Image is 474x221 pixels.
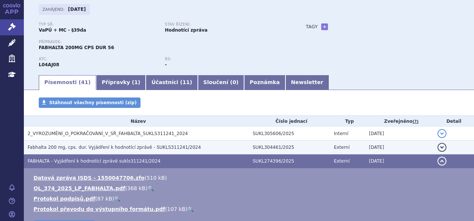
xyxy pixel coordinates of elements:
[81,79,88,85] span: 41
[134,79,138,85] span: 1
[39,40,291,44] p: Přípravek:
[167,206,186,212] span: 107 kB
[34,185,125,191] a: OL_374_2025_LP_FABHALTA.pdf
[249,127,330,141] td: SUKL305606/2025
[34,206,165,212] a: Protokol převodu do výstupního formátu.pdf
[39,57,157,61] p: ATC:
[365,141,434,154] td: [DATE]
[330,116,365,127] th: Typ
[24,116,249,127] th: Název
[198,75,244,90] a: Sloučení (0)
[28,158,161,164] span: FABHALTA - Vyjádření k hodnotící zprávě sukls311241/2024
[127,185,145,191] span: 368 kB
[165,57,283,61] p: RS:
[28,145,201,150] span: Fabhalta 200 mg, cps. dur. Vyjádření k hodnotící zprávě - SUKLS311241/2024
[437,157,446,166] button: detail
[39,28,86,33] strong: VaPÚ + MC - §39da
[39,97,140,108] a: Stáhnout všechny písemnosti (zip)
[365,154,434,168] td: [DATE]
[165,62,167,67] strong: -
[146,175,165,181] span: 510 kB
[249,116,330,127] th: Číslo jednací
[39,22,157,27] p: Typ SŘ:
[334,158,350,164] span: Externí
[334,131,348,136] span: Interní
[68,7,86,12] strong: [DATE]
[233,79,236,85] span: 0
[42,6,66,12] span: Zahájeno:
[39,45,114,50] span: FABHALTA 200MG CPS DUR 56
[244,75,285,90] a: Poznámka
[437,129,446,138] button: detail
[97,196,112,202] span: 87 kB
[187,206,194,212] a: 🔍
[249,154,330,168] td: SUKL274396/2025
[114,196,120,202] a: 🔍
[365,127,434,141] td: [DATE]
[96,75,146,90] a: Přípravky (1)
[413,119,418,124] abbr: (?)
[146,75,197,90] a: Účastníci (11)
[34,185,467,192] li: ( )
[249,141,330,154] td: SUKL304461/2025
[34,205,467,213] li: ( )
[183,79,190,85] span: 11
[49,100,137,105] span: Stáhnout všechny písemnosti (zip)
[34,195,467,202] li: ( )
[148,185,154,191] a: 🔍
[34,175,145,181] a: Datová zpráva ISDS - 1550047706.zfo
[365,116,434,127] th: Zveřejněno
[39,75,96,90] a: Písemnosti (41)
[434,116,474,127] th: Detail
[165,28,207,33] strong: Hodnotící zpráva
[306,22,318,31] h3: Tagy
[34,196,95,202] a: Protokol podpisů.pdf
[39,62,59,67] strong: IPTAKOPAN
[334,145,350,150] span: Externí
[437,143,446,152] button: detail
[165,22,283,27] p: Stav řízení:
[34,174,467,182] li: ( )
[285,75,329,90] a: Newsletter
[28,131,188,136] span: 2_VYROZUMĚNÍ_O_POKRAČOVÁNÍ_V_SŘ_FAHBALTA_SUKLS311241_2024
[321,23,328,30] a: +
